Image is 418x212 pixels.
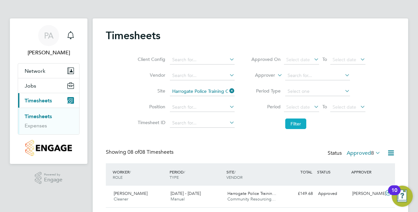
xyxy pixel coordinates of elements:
span: VENDOR [226,174,243,180]
label: Vendor [136,72,165,78]
span: ROLE [113,174,123,180]
button: Jobs [18,78,79,93]
div: APPROVER [350,166,384,178]
button: Open Resource Center, 10 new notifications [392,186,413,207]
a: Expenses [25,122,47,129]
span: / [234,169,236,174]
div: SITE [225,166,282,183]
span: 8 [371,150,374,156]
div: [PERSON_NAME] [350,188,384,199]
span: Jobs [25,83,36,89]
span: TYPE [170,174,179,180]
div: STATUS [315,166,350,178]
span: Timesheets [25,97,52,104]
div: WORKER [111,166,168,183]
div: 10 [391,190,397,199]
label: Site [136,88,165,94]
label: Client Config [136,56,165,62]
input: Search for... [170,55,235,65]
span: Cleaner [114,196,128,202]
label: Period Type [251,88,281,94]
span: Network [25,68,45,74]
span: Pablo Afzal [18,49,80,57]
div: Timesheets [18,108,79,134]
span: Powered by [44,172,62,177]
button: Timesheets [18,93,79,108]
div: PERIOD [168,166,225,183]
input: Search for... [170,87,235,96]
label: Position [136,104,165,110]
a: PA[PERSON_NAME] [18,25,80,57]
button: Network [18,64,79,78]
span: Manual [171,196,185,202]
label: Approver [245,72,275,79]
div: Approved [315,188,350,199]
div: Showing [106,149,175,156]
span: Select date [333,57,356,63]
label: Approved [347,150,381,156]
button: Filter [285,119,306,129]
a: Timesheets [25,113,52,119]
a: Go to home page [18,140,80,156]
input: Select one [285,87,350,96]
span: [DATE] - [DATE] [171,191,201,196]
h2: Timesheets [106,29,160,42]
label: Timesheet ID [136,119,165,125]
span: Select date [333,104,356,110]
input: Search for... [170,71,235,80]
span: Harrogate Police Trainin… [227,191,276,196]
span: Community Resourcing… [227,196,276,202]
span: To [320,55,329,64]
span: / [184,169,185,174]
input: Search for... [170,103,235,112]
span: / [129,169,131,174]
input: Search for... [285,71,350,80]
label: Period [251,104,281,110]
div: Status [328,149,382,158]
span: Engage [44,177,62,183]
span: Select date [286,57,310,63]
span: [PERSON_NAME] [114,191,148,196]
span: Select date [286,104,310,110]
span: PA [44,31,54,40]
span: To [320,102,329,111]
div: £149.68 [281,188,315,199]
label: Approved On [251,56,281,62]
span: 08 Timesheets [128,149,174,155]
a: Powered byEngage [35,172,63,184]
img: countryside-properties-logo-retina.png [25,140,72,156]
span: TOTAL [300,169,312,174]
span: 08 of [128,149,139,155]
nav: Main navigation [10,18,87,164]
input: Search for... [170,119,235,128]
